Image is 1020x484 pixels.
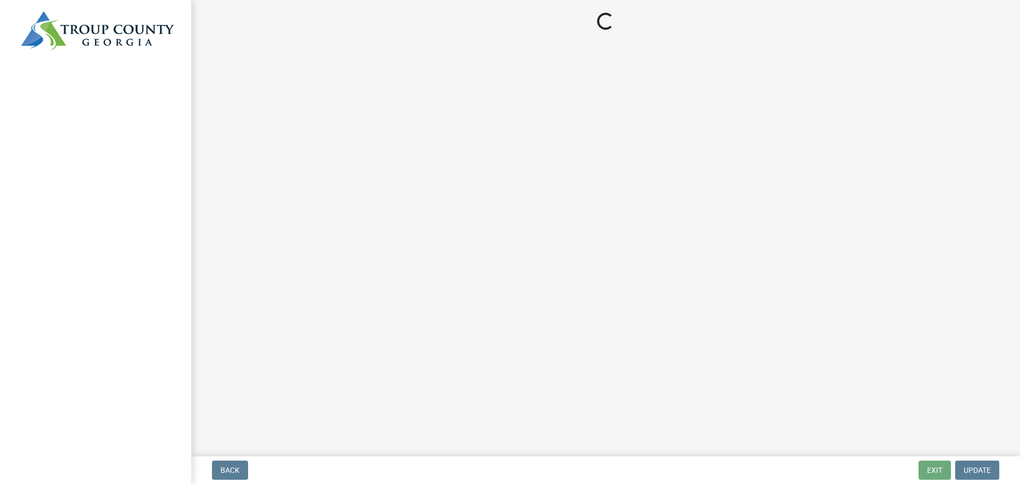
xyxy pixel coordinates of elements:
button: Update [955,461,999,480]
span: Update [964,466,991,474]
img: Troup County, Georgia [21,11,174,50]
span: Back [220,466,240,474]
button: Back [212,461,248,480]
button: Exit [919,461,951,480]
